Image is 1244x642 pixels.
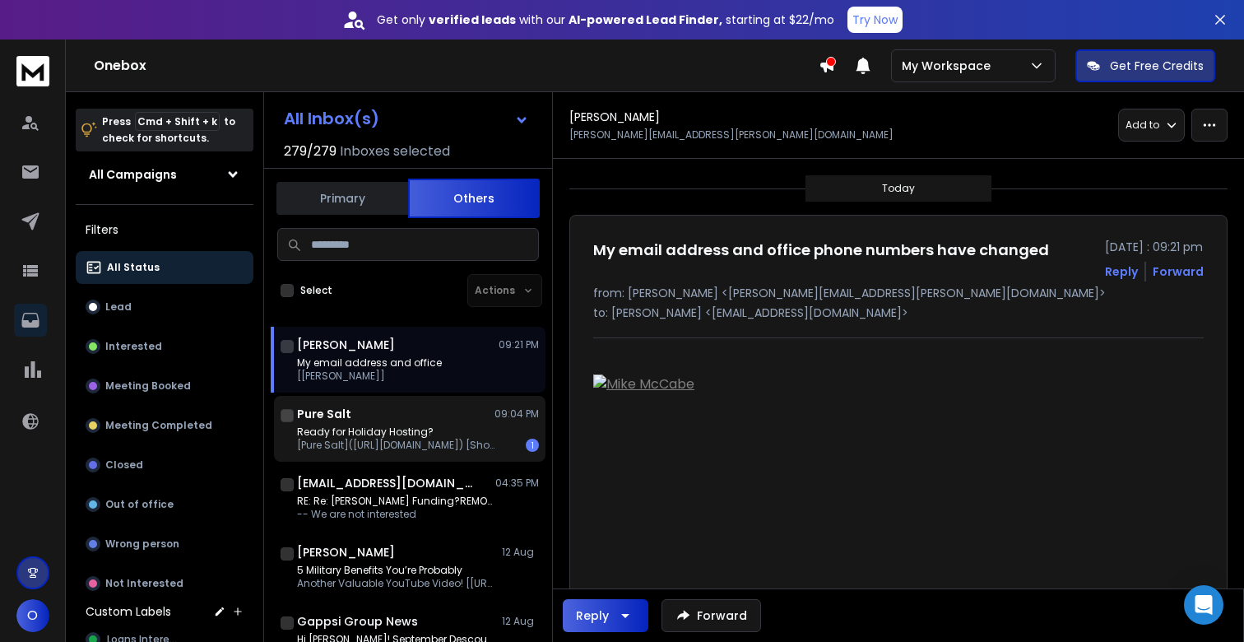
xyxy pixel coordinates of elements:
p: Get Free Credits [1110,58,1204,74]
p: from: [PERSON_NAME] <[PERSON_NAME][EMAIL_ADDRESS][PERSON_NAME][DOMAIN_NAME]> [593,285,1204,301]
img: logo [16,56,49,86]
p: Today [882,182,915,195]
p: 12 Aug [502,546,539,559]
p: RE: Re: [PERSON_NAME] Funding?REMOVE FROM [297,495,494,508]
p: Add to [1126,119,1159,132]
p: Meeting Booked [105,379,191,393]
img: Mike McCabe [593,374,799,498]
label: Select [300,284,332,297]
h1: [PERSON_NAME] [297,544,395,561]
p: -- We are not interested [297,508,494,521]
p: My email address and office [297,356,442,370]
button: O [16,599,49,632]
div: 1 [526,439,539,452]
p: Get only with our starting at $22/mo [377,12,834,28]
p: Lead [105,300,132,314]
button: Meeting Booked [76,370,253,402]
button: Wrong person [76,528,253,561]
p: [Pure Salt]([URL][DOMAIN_NAME]) [Shoppe Design]([URL][DOMAIN_NAME]) [Shoppe Design Services]([URL... [297,439,494,452]
h1: [PERSON_NAME] [569,109,660,125]
p: Press to check for shortcuts. [102,114,235,147]
h1: Onebox [94,56,819,76]
p: [PERSON_NAME][EMAIL_ADDRESS][PERSON_NAME][DOMAIN_NAME] [569,128,894,142]
button: Reply [1105,263,1138,280]
p: All Status [107,261,160,274]
h1: My email address and office phone numbers have changed [593,239,1049,262]
button: Reply [563,599,648,632]
h1: [PERSON_NAME] [297,337,395,353]
p: Interested [105,340,162,353]
p: Another Valuable YouTube Video! [[URL][DOMAIN_NAME]] HEY [PERSON_NAME], [297,577,494,590]
button: Closed [76,449,253,481]
button: All Inbox(s) [271,102,542,135]
p: [[PERSON_NAME]] [297,370,442,383]
p: Wrong person [105,537,179,551]
button: Lead [76,291,253,323]
h1: All Inbox(s) [284,110,379,127]
h1: [EMAIL_ADDRESS][DOMAIN_NAME] [297,475,478,491]
button: Try Now [847,7,903,33]
p: Closed [105,458,143,472]
p: 04:35 PM [495,477,539,490]
div: Forward [1153,263,1204,280]
p: My Workspace [902,58,997,74]
div: Open Intercom Messenger [1184,585,1223,625]
h1: Pure Salt [297,406,351,422]
strong: AI-powered Lead Finder, [569,12,722,28]
p: Ready for Holiday Hosting? [297,426,494,439]
button: Forward [661,599,761,632]
p: Out of office [105,498,174,511]
button: All Status [76,251,253,284]
p: [DATE] : 09:21 pm [1105,239,1204,255]
p: 5 Military Benefits You’re Probably [297,564,494,577]
p: 09:21 PM [499,338,539,351]
button: Get Free Credits [1075,49,1215,82]
p: to: [PERSON_NAME] <[EMAIL_ADDRESS][DOMAIN_NAME]> [593,305,1204,321]
button: Not Interested [76,567,253,600]
div: Reply [576,607,609,624]
button: Interested [76,330,253,363]
p: Meeting Completed [105,419,212,432]
button: Out of office [76,488,253,521]
h1: All Campaigns [89,166,177,183]
h1: Gappsi Group News [297,613,418,630]
button: All Campaigns [76,158,253,191]
button: Primary [276,180,408,216]
p: 12 Aug [502,615,539,628]
span: 279 / 279 [284,142,337,161]
p: Try Now [852,12,898,28]
span: Cmd + Shift + k [135,112,220,131]
h3: Custom Labels [86,603,171,620]
p: Not Interested [105,577,183,590]
h3: Inboxes selected [340,142,450,161]
h3: Filters [76,218,253,241]
strong: verified leads [429,12,516,28]
button: Others [408,179,540,218]
p: 09:04 PM [494,407,539,421]
button: Meeting Completed [76,409,253,442]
